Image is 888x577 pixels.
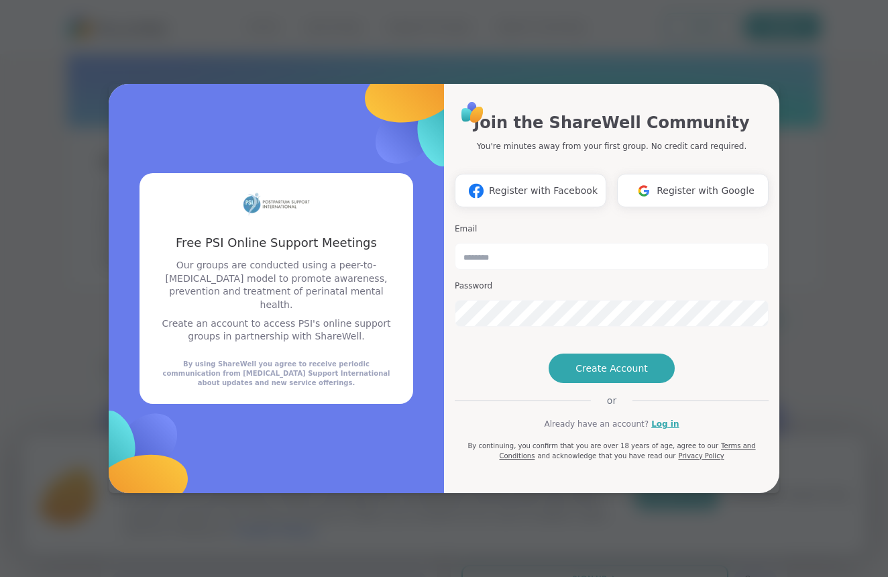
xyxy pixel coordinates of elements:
[678,452,724,460] a: Privacy Policy
[537,452,675,460] span: and acknowledge that you have read our
[591,394,632,407] span: or
[575,362,648,375] span: Create Account
[544,418,649,430] span: Already have an account?
[156,259,397,311] p: Our groups are conducted using a peer-to-[MEDICAL_DATA] model to promote awareness, prevention an...
[21,348,248,575] img: ShareWell Logomark
[467,442,718,450] span: By continuing, you confirm that you are over 18 years of age, agree to our
[455,223,769,235] h3: Email
[156,317,397,344] p: Create an account to access PSI's online support groups in partnership with ShareWell.
[489,184,598,198] span: Register with Facebook
[457,97,488,127] img: ShareWell Logo
[631,178,657,203] img: ShareWell Logomark
[455,174,606,207] button: Register with Facebook
[651,418,679,430] a: Log in
[156,360,397,388] div: By using ShareWell you agree to receive periodic communication from [MEDICAL_DATA] Support Intern...
[474,111,749,135] h1: Join the ShareWell Community
[617,174,769,207] button: Register with Google
[156,234,397,251] h3: Free PSI Online Support Meetings
[463,178,489,203] img: ShareWell Logomark
[243,189,310,218] img: partner logo
[549,354,675,383] button: Create Account
[305,2,533,229] img: ShareWell Logomark
[455,280,769,292] h3: Password
[657,184,755,198] span: Register with Google
[477,140,746,152] p: You're minutes away from your first group. No credit card required.
[499,442,755,460] a: Terms and Conditions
